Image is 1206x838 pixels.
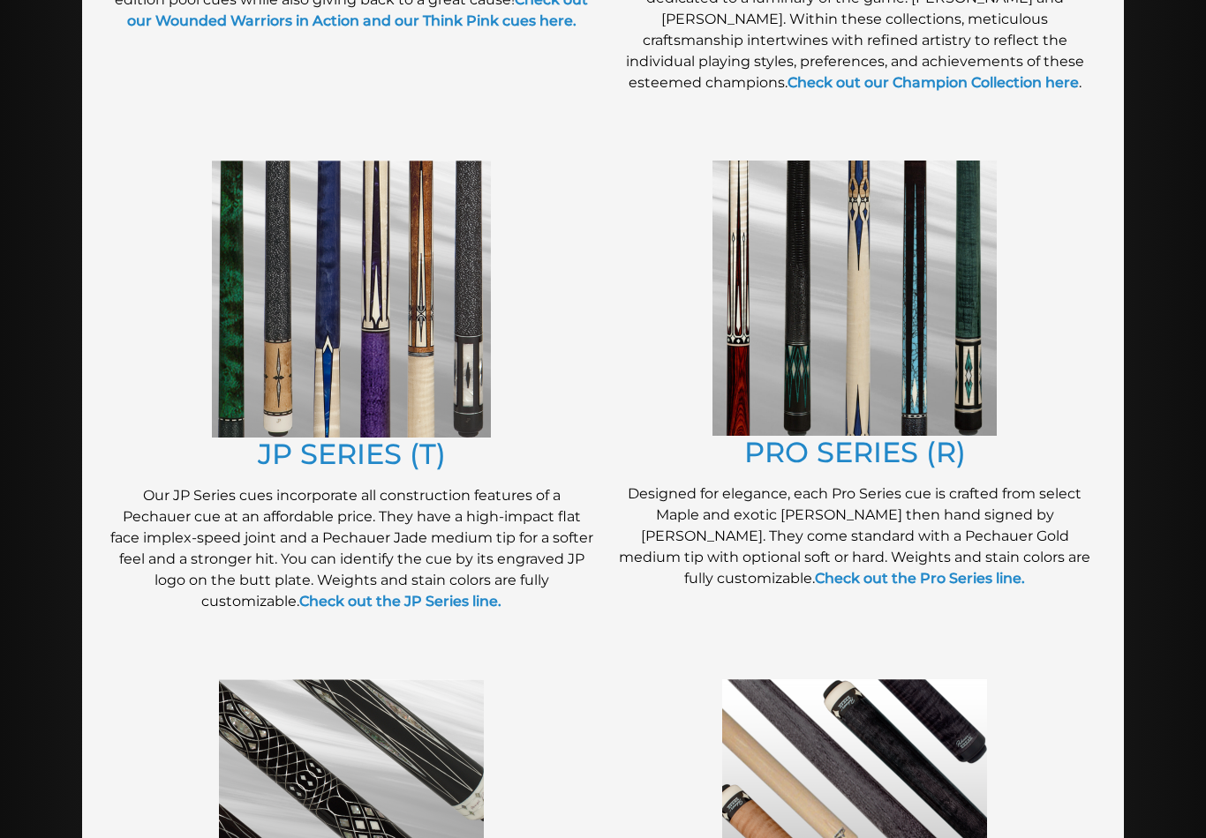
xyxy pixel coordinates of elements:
[258,438,446,472] a: JP SERIES (T)
[815,571,1025,587] a: Check out the Pro Series line.
[299,594,501,610] a: Check out the JP Series line.
[788,75,1079,92] a: Check out our Champion Collection here
[109,486,594,613] p: Our JP Series cues incorporate all construction features of a Pechauer cue at an affordable price...
[612,484,1097,590] p: Designed for elegance, each Pro Series cue is crafted from select Maple and exotic [PERSON_NAME] ...
[744,436,966,470] a: PRO SERIES (R)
